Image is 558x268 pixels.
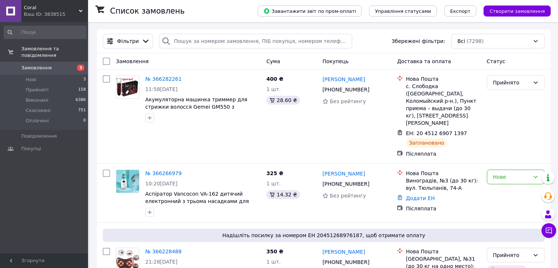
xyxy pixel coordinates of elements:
span: Виконані [26,97,48,104]
span: Cума [266,58,280,64]
a: Аспіратор Vancocon VA-162 дитячий електронний з трьома насадками для носа [145,191,249,211]
span: Без рейтингу [330,193,366,199]
button: Управління статусами [369,6,437,17]
div: Післяплата [406,150,481,157]
span: 325 ₴ [266,170,283,176]
button: Експорт [444,6,477,17]
span: Збережені фільтри: [391,37,445,45]
div: Нова Пошта [406,75,481,83]
div: [PHONE_NUMBER] [321,84,371,95]
span: 11:58[DATE] [145,86,178,92]
span: 10:20[DATE] [145,181,178,186]
img: Фото товару [116,170,139,193]
span: Покупець [322,58,349,64]
a: Створити замовлення [476,8,551,14]
span: 400 ₴ [266,76,283,82]
span: 3 [83,76,86,83]
span: Coral [24,4,79,11]
a: Додати ЕН [406,195,435,201]
div: Прийнято [493,251,530,259]
div: Післяплата [406,205,481,212]
input: Пошук за номером замовлення, ПІБ покупця, номером телефону, Email, номером накладної [159,34,352,48]
button: Чат з покупцем [541,223,556,238]
a: [PERSON_NAME] [322,76,365,83]
div: Виноградів, №3 (до 30 кг): вул. Тюльпанів, 74-А [406,177,481,192]
div: Заплановано [406,138,447,147]
h1: Список замовлень [110,7,185,15]
a: № 366266979 [145,170,182,176]
a: № 366228488 [145,249,182,254]
span: Замовлення [21,65,52,71]
span: Всі [457,37,465,45]
div: с. Слободка ([GEOGRAPHIC_DATA], Коломыйский р-н.), Пункт приема – выдачи (до 30 кг), [STREET_ADDR... [406,83,481,127]
div: Ваш ID: 3838515 [24,11,88,18]
span: 0 [83,117,86,124]
span: Прийняті [26,87,48,93]
a: № 366282261 [145,76,182,82]
span: Оплачені [26,117,49,124]
span: 1 шт. [266,86,281,92]
div: 14.32 ₴ [266,190,300,199]
span: Повідомлення [21,133,57,140]
span: Нові [26,76,36,83]
span: 350 ₴ [266,249,283,254]
span: Фільтри [117,37,139,45]
span: Замовлення [116,58,149,64]
span: (7298) [467,38,484,44]
span: Доставка та оплата [397,58,451,64]
span: Без рейтингу [330,98,366,104]
div: Нова Пошта [406,170,481,177]
span: Завантажити звіт по пром-оплаті [263,8,356,14]
img: Фото товару [116,77,139,97]
span: ЕН: 20 4512 6907 1397 [406,130,467,136]
span: Експорт [450,8,471,14]
span: 158 [78,87,86,93]
span: Надішліть посилку за номером ЕН 20451268976187, щоб отримати оплату [106,232,542,239]
span: 751 [78,107,86,114]
a: [PERSON_NAME] [322,248,365,256]
span: 1 шт. [266,259,281,265]
span: Замовлення та повідомлення [21,46,88,59]
div: Прийнято [493,79,530,87]
span: Створити замовлення [489,8,545,14]
button: Створити замовлення [484,6,551,17]
span: Статус [487,58,506,64]
button: Завантажити звіт по пром-оплаті [258,6,362,17]
a: Фото товару [116,75,139,99]
span: Скасовані [26,107,51,114]
a: Акумуляторна машинка триммер для стрижки волосся Gemei GM550 з керамічними лезами [145,97,247,117]
div: [PHONE_NUMBER] [321,179,371,189]
div: [PHONE_NUMBER] [321,257,371,267]
div: 28.60 ₴ [266,96,300,105]
span: 3 [77,65,84,71]
span: 21:28[DATE] [145,259,178,265]
div: Нова Пошта [406,248,481,255]
a: [PERSON_NAME] [322,170,365,177]
span: 1 шт. [266,181,281,186]
span: Управління статусами [375,8,431,14]
span: Покупці [21,145,41,152]
a: Фото товару [116,170,139,193]
div: Нове [493,173,530,181]
span: 6386 [76,97,86,104]
input: Пошук [4,26,87,39]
